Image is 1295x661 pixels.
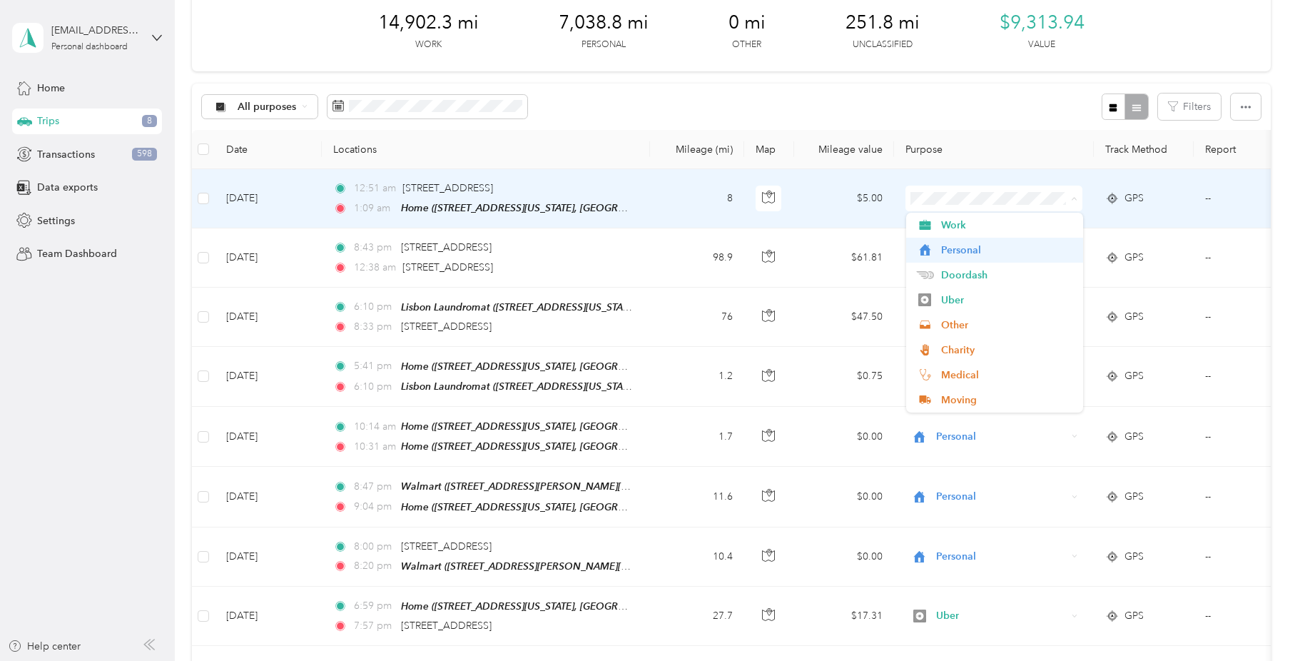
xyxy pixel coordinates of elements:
[215,587,322,646] td: [DATE]
[1028,39,1055,51] p: Value
[401,480,671,493] span: Walmart ([STREET_ADDRESS][PERSON_NAME][US_STATE])
[37,180,98,195] span: Data exports
[51,23,141,38] div: [EMAIL_ADDRESS][DOMAIN_NAME]
[354,379,395,395] span: 6:10 pm
[215,528,322,587] td: [DATE]
[142,115,157,128] span: 8
[936,549,1067,565] span: Personal
[1158,94,1221,120] button: Filters
[794,467,894,527] td: $0.00
[732,39,761,51] p: Other
[794,228,894,287] td: $61.81
[37,213,75,228] span: Settings
[37,246,117,261] span: Team Dashboard
[794,347,894,407] td: $0.75
[1124,368,1144,384] span: GPS
[37,147,95,162] span: Transactions
[744,130,794,169] th: Map
[354,439,395,455] span: 10:31 am
[916,271,934,279] img: Legacy Icon [Doordash]
[1000,11,1085,34] span: $9,313.94
[215,407,322,467] td: [DATE]
[894,130,1094,169] th: Purpose
[354,358,395,374] span: 5:41 pm
[853,39,913,51] p: Unclassified
[354,419,395,435] span: 10:14 am
[559,11,649,34] span: 7,038.8 mi
[794,288,894,347] td: $47.50
[354,539,395,555] span: 8:00 pm
[650,228,744,287] td: 98.9
[794,169,894,228] td: $5.00
[401,620,492,632] span: [STREET_ADDRESS]
[650,169,744,228] td: 8
[132,148,157,161] span: 598
[650,467,744,527] td: 11.6
[794,130,894,169] th: Mileage value
[401,501,738,513] span: Home ([STREET_ADDRESS][US_STATE], [GEOGRAPHIC_DATA], [US_STATE])
[941,368,1073,383] span: Medical
[215,347,322,407] td: [DATE]
[582,39,626,51] p: Personal
[354,201,395,216] span: 1:09 am
[941,218,1073,233] span: Work
[1124,549,1144,565] span: GPS
[650,347,744,407] td: 1.2
[913,610,926,622] img: Legacy Icon [Uber]
[401,380,639,393] span: Lisbon Laundromat ([STREET_ADDRESS][US_STATE])
[401,360,738,373] span: Home ([STREET_ADDRESS][US_STATE], [GEOGRAPHIC_DATA], [US_STATE])
[401,202,738,214] span: Home ([STREET_ADDRESS][US_STATE], [GEOGRAPHIC_DATA], [US_STATE])
[354,598,395,614] span: 6:59 pm
[1124,309,1144,325] span: GPS
[402,261,493,273] span: [STREET_ADDRESS]
[941,393,1073,408] span: Moving
[1124,191,1144,206] span: GPS
[215,169,322,228] td: [DATE]
[728,11,766,34] span: 0 mi
[322,130,650,169] th: Locations
[401,560,671,572] span: Walmart ([STREET_ADDRESS][PERSON_NAME][US_STATE])
[1124,608,1144,624] span: GPS
[51,43,128,51] div: Personal dashboard
[650,288,744,347] td: 76
[238,102,297,112] span: All purposes
[354,479,395,495] span: 8:47 pm
[650,407,744,467] td: 1.7
[354,240,395,256] span: 8:43 pm
[845,11,920,34] span: 251.8 mi
[354,499,395,515] span: 9:04 pm
[354,618,395,634] span: 7:57 pm
[401,420,738,433] span: Home ([STREET_ADDRESS][US_STATE], [GEOGRAPHIC_DATA], [US_STATE])
[1124,489,1144,505] span: GPS
[936,429,1067,445] span: Personal
[8,639,81,654] div: Help center
[354,181,396,196] span: 12:51 am
[354,260,396,276] span: 12:38 am
[215,130,322,169] th: Date
[415,39,442,51] p: Work
[378,11,479,34] span: 14,902.3 mi
[941,293,1073,308] span: Uber
[794,528,894,587] td: $0.00
[354,319,395,335] span: 8:33 pm
[215,288,322,347] td: [DATE]
[1094,130,1194,169] th: Track Method
[650,587,744,646] td: 27.7
[354,558,395,574] span: 8:20 pm
[650,528,744,587] td: 10.4
[402,182,493,194] span: [STREET_ADDRESS]
[401,540,492,552] span: [STREET_ADDRESS]
[941,268,1073,283] span: Doordash
[794,587,894,646] td: $17.31
[401,321,492,333] span: [STREET_ADDRESS]
[37,113,59,128] span: Trips
[794,407,894,467] td: $0.00
[354,299,395,315] span: 6:10 pm
[401,241,492,253] span: [STREET_ADDRESS]
[401,440,738,453] span: Home ([STREET_ADDRESS][US_STATE], [GEOGRAPHIC_DATA], [US_STATE])
[401,600,738,612] span: Home ([STREET_ADDRESS][US_STATE], [GEOGRAPHIC_DATA], [US_STATE])
[941,318,1073,333] span: Other
[401,301,639,313] span: Lisbon Laundromat ([STREET_ADDRESS][US_STATE])
[936,489,1067,505] span: Personal
[918,293,931,306] img: Legacy Icon [Uber]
